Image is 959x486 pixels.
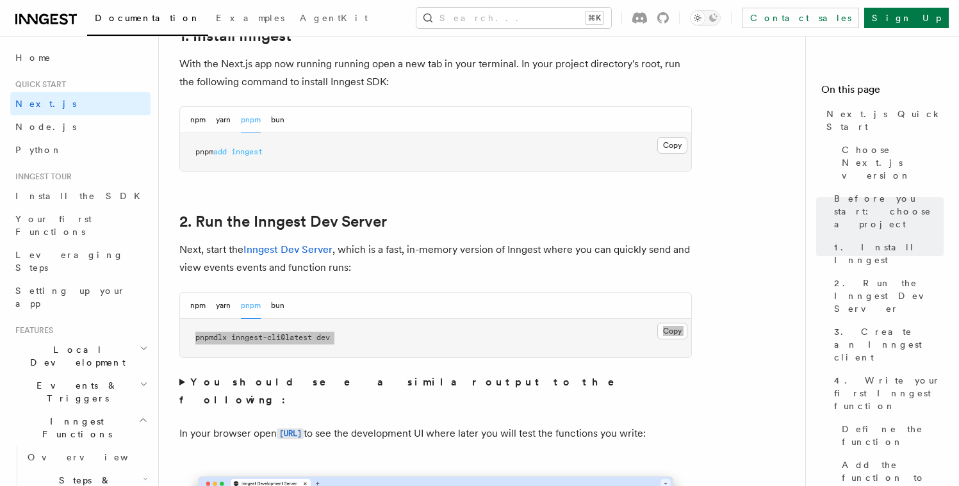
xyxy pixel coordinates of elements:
a: 2. Run the Inngest Dev Server [829,271,944,320]
a: Leveraging Steps [10,243,151,279]
button: pnpm [241,107,261,133]
button: yarn [216,107,231,133]
a: Define the function [837,417,944,453]
span: dev [316,333,330,342]
button: Copy [657,137,687,154]
span: pnpm [195,333,213,342]
kbd: ⌘K [586,12,603,24]
a: Node.js [10,115,151,138]
span: Inngest Functions [10,415,138,441]
a: AgentKit [292,4,375,35]
a: Install the SDK [10,184,151,207]
button: Copy [657,323,687,339]
a: 3. Create an Inngest client [829,320,944,369]
a: Sign Up [864,8,949,28]
span: Before you start: choose a project [834,192,944,231]
span: Setting up your app [15,286,126,309]
a: Next.js Quick Start [821,102,944,138]
span: Install the SDK [15,191,148,201]
p: With the Next.js app now running running open a new tab in your terminal. In your project directo... [179,55,692,91]
p: In your browser open to see the development UI where later you will test the functions you write: [179,425,692,443]
a: Your first Functions [10,207,151,243]
span: dlx [213,333,227,342]
span: 4. Write your first Inngest function [834,374,944,412]
button: Search...⌘K [416,8,611,28]
span: 2. Run the Inngest Dev Server [834,277,944,315]
span: inngest-cli@latest [231,333,312,342]
span: Overview [28,452,160,462]
a: Before you start: choose a project [829,187,944,236]
span: Next.js Quick Start [826,108,944,133]
button: yarn [216,293,231,319]
a: Python [10,138,151,161]
span: Inngest tour [10,172,72,182]
button: bun [271,293,284,319]
span: Home [15,51,51,64]
a: Documentation [87,4,208,36]
button: Inngest Functions [10,410,151,446]
a: Home [10,46,151,69]
span: Local Development [10,343,140,369]
span: Choose Next.js version [842,143,944,182]
a: Examples [208,4,292,35]
span: Next.js [15,99,76,109]
span: Quick start [10,79,66,90]
span: Features [10,325,53,336]
span: Documentation [95,13,201,23]
a: Contact sales [742,8,859,28]
button: pnpm [241,293,261,319]
button: bun [271,107,284,133]
a: 1. Install Inngest [829,236,944,271]
button: Events & Triggers [10,374,151,410]
a: Setting up your app [10,279,151,315]
span: add [213,147,227,156]
summary: You should see a similar output to the following: [179,373,692,409]
span: Examples [216,13,284,23]
a: Next.js [10,92,151,115]
span: Define the function [842,423,944,448]
span: 1. Install Inngest [834,241,944,266]
span: pnpm [195,147,213,156]
button: Toggle dark mode [690,10,721,26]
span: 3. Create an Inngest client [834,325,944,364]
span: Leveraging Steps [15,250,124,273]
span: Python [15,145,62,155]
span: AgentKit [300,13,368,23]
span: Events & Triggers [10,379,140,405]
a: 2. Run the Inngest Dev Server [179,213,387,231]
a: 4. Write your first Inngest function [829,369,944,417]
button: npm [190,293,206,319]
a: Overview [22,446,151,469]
a: Inngest Dev Server [243,243,332,255]
a: [URL] [277,427,304,439]
p: Next, start the , which is a fast, in-memory version of Inngest where you can quickly send and vi... [179,241,692,277]
h4: On this page [821,82,944,102]
button: npm [190,107,206,133]
span: Your first Functions [15,214,92,237]
a: Choose Next.js version [837,138,944,187]
strong: You should see a similar output to the following: [179,376,632,406]
span: Node.js [15,122,76,132]
span: inngest [231,147,263,156]
button: Local Development [10,338,151,374]
code: [URL] [277,428,304,439]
